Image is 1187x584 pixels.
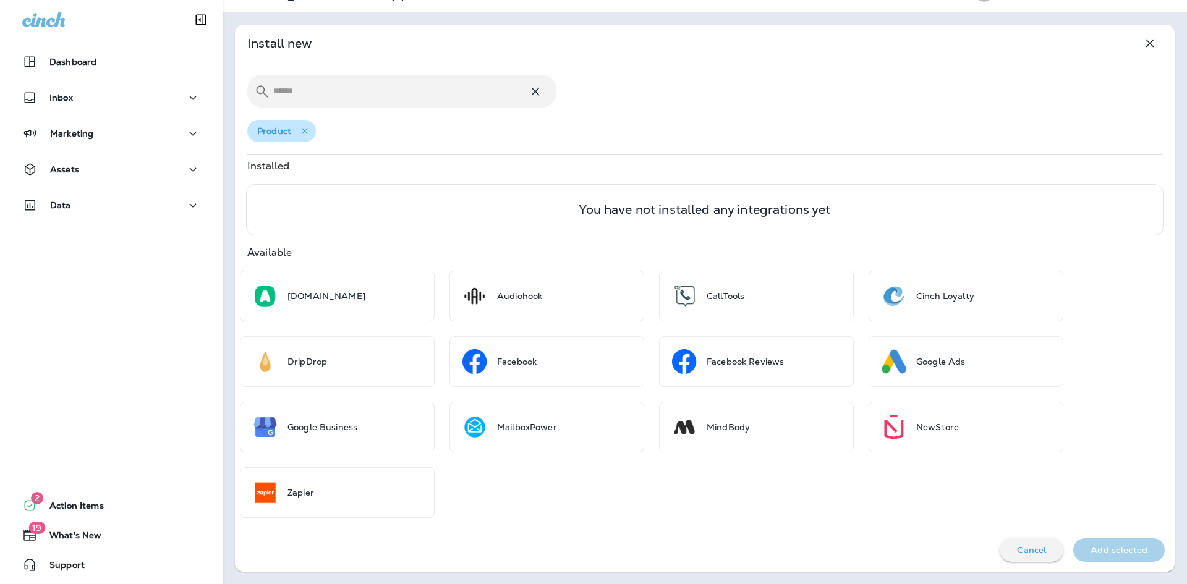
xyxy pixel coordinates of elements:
img: Google Ads [882,349,906,374]
img: DripDrop [253,349,278,374]
p: Data [50,200,71,210]
p: DripDrop [287,357,327,366]
p: [DOMAIN_NAME] [287,291,365,301]
p: Zapier [287,488,314,497]
span: Support [37,560,85,575]
p: Facebook Reviews [707,357,784,366]
p: Google Ads [916,357,965,366]
img: Zapier [253,480,278,505]
span: Action Items [37,501,104,515]
p: Dashboard [49,57,96,67]
p: CallTools [707,291,744,301]
p: Google Business [287,422,357,432]
img: Facebook [462,349,487,374]
button: Collapse Sidebar [184,7,218,32]
p: product [257,125,291,137]
span: 2 [31,492,43,504]
p: Installed [247,161,289,172]
p: Inbox [49,93,73,103]
img: Google Business [253,415,278,439]
button: Marketing [12,121,210,146]
button: 2Action Items [12,493,210,518]
p: NewStore [916,422,959,432]
p: You have not installed any integrations yet [579,205,830,215]
button: Inbox [12,85,210,110]
img: MindBody [672,415,697,439]
p: Cinch Loyalty [916,291,974,301]
span: 19 [28,522,45,534]
p: MindBody [707,422,750,432]
img: Audiohook [462,284,487,308]
button: Cancel [1000,538,1063,562]
button: Assets [12,157,210,182]
p: Cancel [1017,545,1046,555]
button: Support [12,552,210,577]
img: Cinch Loyalty [882,284,906,308]
p: Assets [50,164,79,174]
img: Aircall.io [253,284,278,308]
img: NewStore [882,415,906,439]
button: 19What's New [12,523,210,548]
p: Install new [247,35,312,51]
p: Available [247,248,292,258]
img: Facebook Reviews [672,349,697,374]
button: Data [12,193,210,218]
img: MailboxPower [462,415,487,439]
p: Marketing [50,129,93,138]
p: Facebook [497,357,537,366]
p: Audiohook [497,291,542,301]
p: MailboxPower [497,422,557,432]
button: Dashboard [12,49,210,74]
img: CallTools [672,284,697,308]
span: What's New [37,530,101,545]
